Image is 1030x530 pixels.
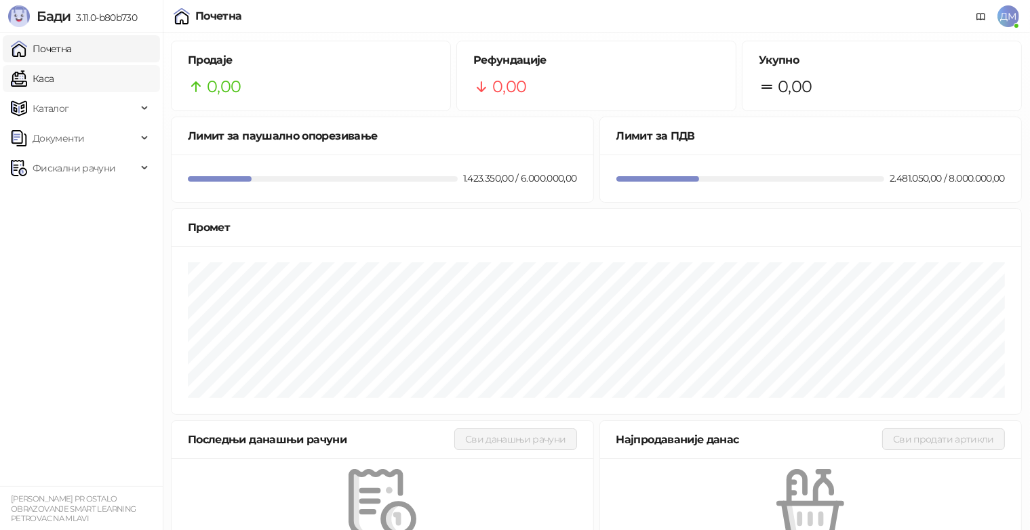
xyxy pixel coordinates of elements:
h5: Рефундације [473,52,719,68]
button: Сви продати артикли [882,428,1005,450]
h5: Продаје [188,52,434,68]
div: Лимит за паушално опорезивање [188,127,577,144]
span: Каталог [33,95,69,122]
div: Најпродаваније данас [616,431,883,448]
span: Бади [37,8,71,24]
span: Фискални рачуни [33,155,115,182]
span: Документи [33,125,84,152]
div: 1.423.350,00 / 6.000.000,00 [460,171,580,186]
img: Logo [8,5,30,27]
span: ДМ [997,5,1019,27]
span: 3.11.0-b80b730 [71,12,137,24]
div: Промет [188,219,1005,236]
span: 0,00 [207,74,241,100]
span: 0,00 [778,74,812,100]
small: [PERSON_NAME] PR OSTALO OBRAZOVANJE SMART LEARNING PETROVAC NA MLAVI [11,494,136,523]
div: 2.481.050,00 / 8.000.000,00 [887,171,1008,186]
a: Документација [970,5,992,27]
button: Сви данашњи рачуни [454,428,576,450]
div: Последњи данашњи рачуни [188,431,454,448]
div: Почетна [195,11,242,22]
h5: Укупно [759,52,1005,68]
a: Каса [11,65,54,92]
div: Лимит за ПДВ [616,127,1006,144]
a: Почетна [11,35,72,62]
span: 0,00 [492,74,526,100]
